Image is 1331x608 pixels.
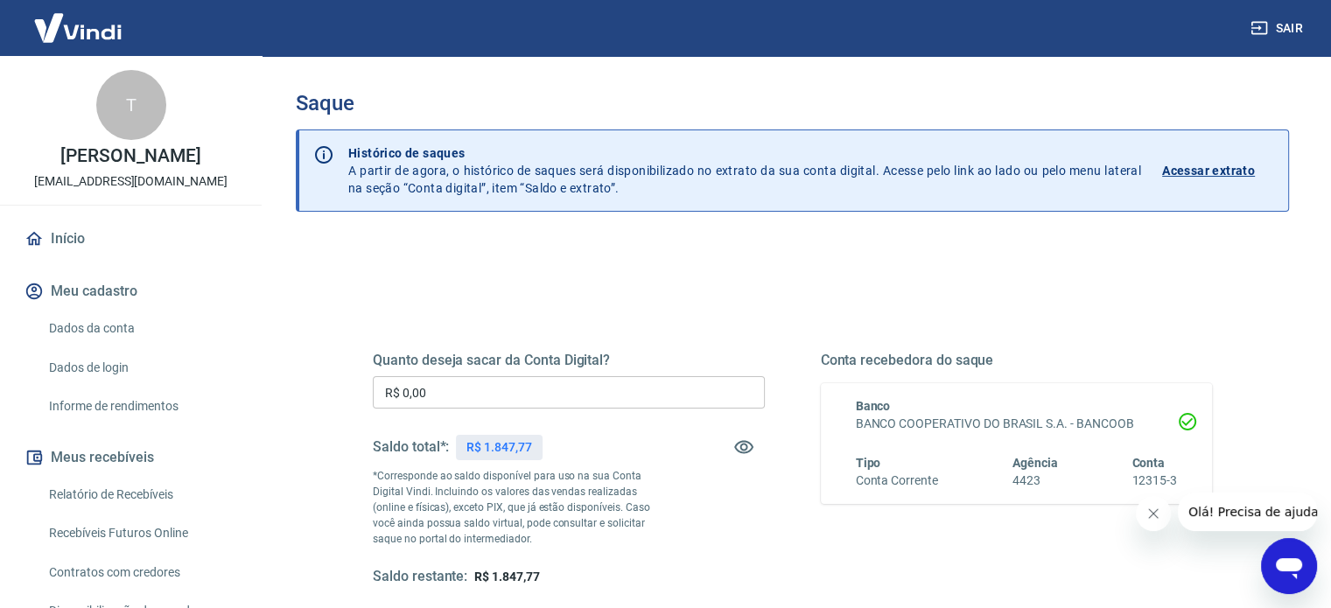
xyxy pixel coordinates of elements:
[1261,538,1317,594] iframe: Botão para abrir a janela de mensagens
[821,352,1213,369] h5: Conta recebedora do saque
[60,147,200,165] p: [PERSON_NAME]
[21,438,241,477] button: Meus recebíveis
[42,515,241,551] a: Recebíveis Futuros Online
[42,350,241,386] a: Dados de login
[1162,162,1255,179] p: Acessar extrato
[856,415,1178,433] h6: BANCO COOPERATIVO DO BRASIL S.A. - BANCOOB
[373,352,765,369] h5: Quanto deseja sacar da Conta Digital?
[1162,144,1274,197] a: Acessar extrato
[856,456,881,470] span: Tipo
[21,272,241,311] button: Meu cadastro
[1131,472,1177,490] h6: 12315-3
[373,568,467,586] h5: Saldo restante:
[21,1,135,54] img: Vindi
[296,91,1289,115] h3: Saque
[34,172,228,191] p: [EMAIL_ADDRESS][DOMAIN_NAME]
[466,438,531,457] p: R$ 1.847,77
[1178,493,1317,531] iframe: Mensagem da empresa
[348,144,1141,162] p: Histórico de saques
[96,70,166,140] div: T
[42,477,241,513] a: Relatório de Recebíveis
[474,570,539,584] span: R$ 1.847,77
[856,472,938,490] h6: Conta Corrente
[11,12,147,26] span: Olá! Precisa de ajuda?
[856,399,891,413] span: Banco
[1136,496,1171,531] iframe: Fechar mensagem
[348,144,1141,197] p: A partir de agora, o histórico de saques será disponibilizado no extrato da sua conta digital. Ac...
[1012,456,1058,470] span: Agência
[42,555,241,591] a: Contratos com credores
[1247,12,1310,45] button: Sair
[373,468,667,547] p: *Corresponde ao saldo disponível para uso na sua Conta Digital Vindi. Incluindo os valores das ve...
[42,311,241,346] a: Dados da conta
[1012,472,1058,490] h6: 4423
[1131,456,1165,470] span: Conta
[21,220,241,258] a: Início
[42,388,241,424] a: Informe de rendimentos
[373,438,449,456] h5: Saldo total*:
